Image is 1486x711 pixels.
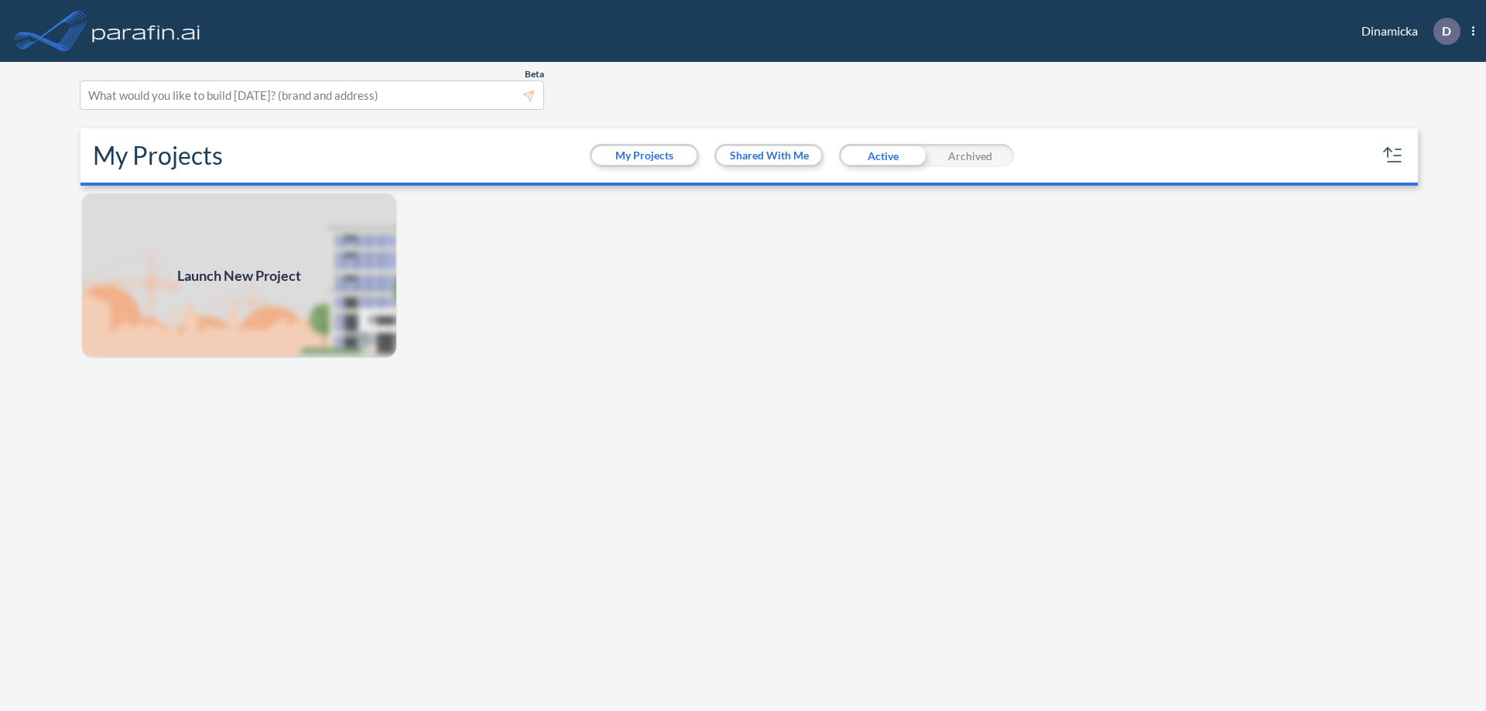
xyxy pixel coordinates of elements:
[1381,143,1406,168] button: sort
[592,146,697,165] button: My Projects
[93,141,223,170] h2: My Projects
[839,144,926,167] div: Active
[525,68,544,80] span: Beta
[1442,24,1451,38] p: D
[717,146,821,165] button: Shared With Me
[926,144,1014,167] div: Archived
[1338,18,1474,45] div: Dinamicka
[80,192,398,359] a: Launch New Project
[80,192,398,359] img: add
[89,15,204,46] img: logo
[177,265,301,286] span: Launch New Project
